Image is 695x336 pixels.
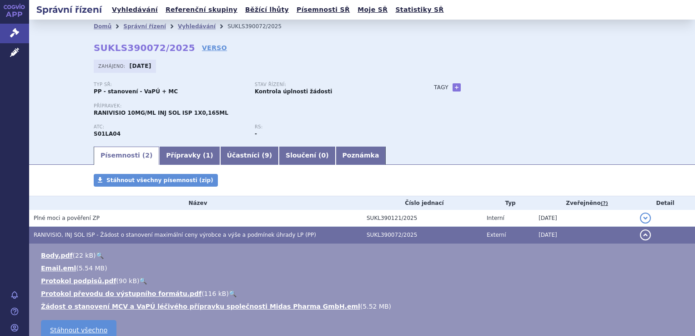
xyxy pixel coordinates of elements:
[41,289,686,298] li: ( )
[29,196,362,210] th: Název
[145,152,150,159] span: 2
[96,252,104,259] a: 🔍
[487,232,506,238] span: Externí
[130,63,151,69] strong: [DATE]
[255,131,257,137] strong: -
[487,215,504,221] span: Interní
[29,3,109,16] h2: Správní řízení
[94,110,228,116] span: RANIVISIO 10MG/ML INJ SOL ISP 1X0,165ML
[204,290,227,297] span: 116 kB
[34,215,100,221] span: Plné moci a pověření ZP
[534,196,635,210] th: Zveřejněno
[321,152,326,159] span: 0
[220,147,279,165] a: Účastníci (9)
[534,210,635,227] td: [DATE]
[94,147,159,165] a: Písemnosti (2)
[94,124,246,130] p: ATC:
[94,103,416,109] p: Přípravek:
[41,277,116,285] a: Protokol podpisů.pdf
[79,265,105,272] span: 5.54 MB
[41,276,686,285] li: ( )
[336,147,386,165] a: Poznámka
[640,213,651,224] button: detail
[41,252,73,259] a: Body.pdf
[41,290,201,297] a: Protokol převodu do výstupního formátu.pdf
[363,303,388,310] span: 5.52 MB
[109,4,161,16] a: Vyhledávání
[482,196,534,210] th: Typ
[453,83,461,92] a: +
[362,196,482,210] th: Číslo jednací
[255,88,332,95] strong: Kontrola úplnosti žádosti
[119,277,137,285] span: 90 kB
[75,252,93,259] span: 22 kB
[94,174,218,187] a: Stáhnout všechny písemnosti (zip)
[255,82,407,87] p: Stav řízení:
[434,82,448,93] h3: Tagy
[265,152,269,159] span: 9
[393,4,446,16] a: Statistiky SŘ
[601,200,608,207] abbr: (?)
[229,290,237,297] a: 🔍
[294,4,353,16] a: Písemnosti SŘ
[94,82,246,87] p: Typ SŘ:
[206,152,211,159] span: 1
[159,147,220,165] a: Přípravky (1)
[41,251,686,260] li: ( )
[94,88,178,95] strong: PP - stanovení - VaPÚ + MC
[255,124,407,130] p: RS:
[242,4,292,16] a: Běžící lhůty
[94,131,121,137] strong: RANIBIZUMAB
[178,23,216,30] a: Vyhledávání
[41,264,686,273] li: ( )
[202,43,227,52] a: VERSO
[94,42,195,53] strong: SUKLS390072/2025
[106,177,213,183] span: Stáhnout všechny písemnosti (zip)
[41,303,360,310] a: Žádost o stanovení MCV a VaPÚ léčivého přípravku společnosti Midas Pharma GmbH.eml
[123,23,166,30] a: Správní řízení
[355,4,390,16] a: Moje SŘ
[362,227,482,244] td: SUKL390072/2025
[362,210,482,227] td: SUKL390121/2025
[163,4,240,16] a: Referenční skupiny
[34,232,316,238] span: RANIVISIO, INJ SOL ISP - Žádost o stanovení maximální ceny výrobce a výše a podmínek úhrady LP (PP)
[139,277,147,285] a: 🔍
[41,302,686,311] li: ( )
[98,62,127,70] span: Zahájeno:
[279,147,335,165] a: Sloučení (0)
[227,20,293,33] li: SUKLS390072/2025
[635,196,695,210] th: Detail
[640,229,651,240] button: detail
[41,265,76,272] a: Email.eml
[94,23,111,30] a: Domů
[534,227,635,244] td: [DATE]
